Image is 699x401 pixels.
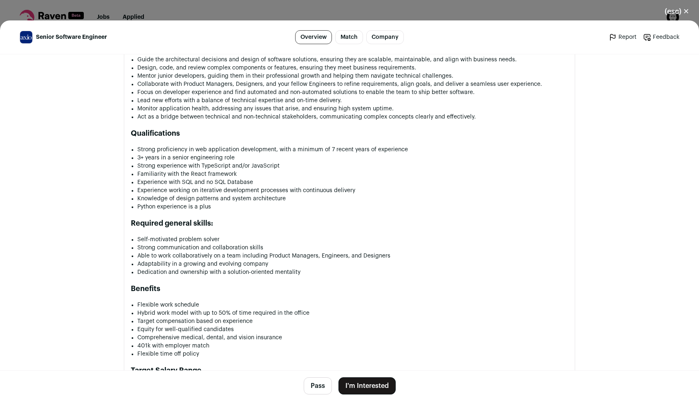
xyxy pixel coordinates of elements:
[137,235,568,244] li: Self-motivated problem solver
[137,301,568,309] li: Flexible work schedule
[137,88,568,96] li: Focus on developer experience and find automated and non-automated solutions to enable the team t...
[137,317,568,325] li: Target compensation based on experience
[137,178,568,186] li: Experience with SQL and no SQL Database
[137,56,568,64] li: Guide the architectural decisions and design of software solutions, ensuring they are scalable, m...
[304,377,332,394] button: Pass
[137,252,568,260] li: Able to work collaboratively on a team including Product Managers, Engineers, and Designers
[137,260,568,268] li: Adaptability in a growing and evolving company
[137,244,568,252] li: Strong communication and collaboration skills
[137,325,568,334] li: Equity for well-qualified candidates
[655,2,699,20] button: Close modal
[609,33,636,41] a: Report
[137,72,568,80] li: Mentor junior developers, guiding them in their professional growth and helping them navigate tec...
[137,195,568,203] li: Knowledge of design patterns and system architecture
[137,334,568,342] li: Comprehensive medical, dental, and vision insurance
[338,377,396,394] button: I'm Interested
[131,217,568,229] h2: Required general skills:
[137,154,568,162] li: 3+ years in a senior engineering role
[137,146,568,154] li: Strong proficiency in web application development, with a minimum of 7 recent years of experience
[137,342,568,350] li: 401k with employer match
[36,33,107,41] span: Senior Software Engineer
[643,33,679,41] a: Feedback
[137,268,568,276] li: Dedication and ownership with a solution-oriented mentality
[137,64,568,72] li: Design, code, and review complex components or features, ensuring they meet business requirements.
[20,31,32,43] img: 49d5f5dee9bd3af6bee723aa891086ddc91ec2fb83c336ece4d5757108dc00be.jpg
[131,365,568,376] h2: Target Salary Range
[137,96,568,105] li: Lead new efforts with a balance of technical expertise and on-time delivery.
[137,162,568,170] li: Strong experience with TypeScript and/or JavaScript
[137,80,568,88] li: Collaborate with Product Managers, Designers, and your fellow Engineers to refine requirements, a...
[137,309,568,317] li: Hybrid work model with up to 50% of time required in the office
[335,30,363,44] a: Match
[137,350,568,358] li: Flexible time off policy
[295,30,332,44] a: Overview
[366,30,404,44] a: Company
[131,283,568,294] h2: Benefits
[131,128,568,139] h2: Qualifications
[137,170,568,178] li: Familiarity with the React framework
[137,113,568,121] li: Act as a bridge between technical and non-technical stakeholders, communicating complex concepts ...
[137,186,568,195] li: Experience working on iterative development processes with continuous delivery
[137,203,568,211] li: Python experience is a plus
[137,105,568,113] li: Monitor application health, addressing any issues that arise, and ensuring high system uptime.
